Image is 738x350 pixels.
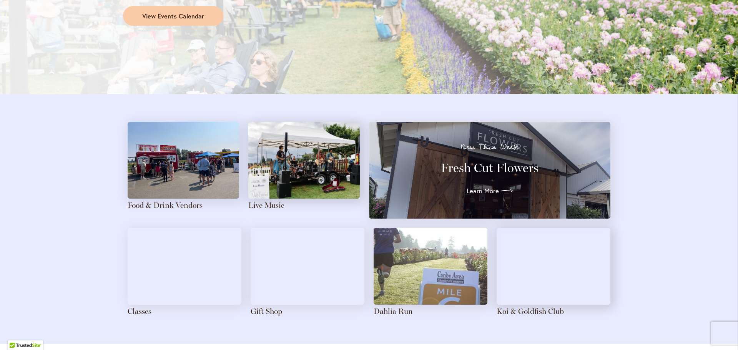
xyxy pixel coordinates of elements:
a: View Events Calendar [123,6,223,26]
a: Live Music [248,201,284,210]
span: View Events Calendar [142,12,204,21]
img: A runner passes the mile 6 sign in a field of dahlias [374,228,487,305]
img: Blank canvases are set up on long tables in anticipation of an art class [128,228,241,305]
h3: Fresh Cut Flowers [383,160,597,176]
img: Orange and white mottled koi swim in a rock-lined pond [497,228,610,305]
a: Classes [128,307,151,316]
a: Dahlia Run [374,307,413,316]
img: The dahlias themed gift shop has a feature table in the center, with shelves of local and special... [251,228,364,305]
p: New This Week [383,143,597,151]
a: Koi & Goldfish Club [497,307,564,316]
span: Learn More [467,186,499,196]
a: Food & Drink Vendors [128,201,203,210]
img: Attendees gather around food trucks on a sunny day at the farm [128,122,239,199]
img: A four-person band plays with a field of pink dahlias in the background [248,122,360,199]
a: Learn More [467,185,513,197]
a: Gift Shop [251,307,282,316]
